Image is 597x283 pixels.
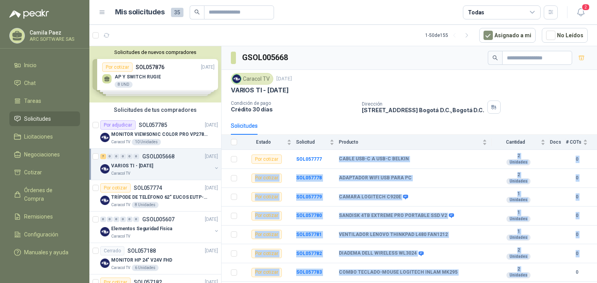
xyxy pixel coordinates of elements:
[134,185,162,191] p: SOL057774
[566,231,588,238] b: 0
[231,101,356,106] p: Condición de pago
[133,217,139,222] div: 0
[9,245,80,260] a: Manuales y ayuda
[9,111,80,126] a: Solicitudes
[113,154,119,159] div: 0
[251,249,282,258] div: Por cotizar
[296,269,322,275] b: SOL057783
[566,250,588,257] b: 0
[133,154,139,159] div: 0
[132,265,159,271] div: 6 Unidades
[296,213,322,218] b: SOL057780
[24,150,60,159] span: Negociaciones
[9,209,80,224] a: Remisiones
[296,156,322,162] b: SOL057777
[89,117,221,149] a: Por adjudicarSOL057785[DATE] Company LogoMONITOR VIEWSONIC COLOR PRO VP2786-4KCaracol TV10 Unidades
[251,268,282,277] div: Por cotizar
[100,259,110,268] img: Company Logo
[251,192,282,201] div: Por cotizar
[339,156,409,162] b: CABLE USB-C A USB-C BELKIN
[9,227,80,242] a: Configuración
[251,230,282,239] div: Por cotizar
[492,210,545,216] b: 1
[542,28,588,43] button: No Leídos
[339,139,481,145] span: Producto
[139,122,167,128] p: SOL057785
[100,183,131,193] div: Por cotizar
[276,75,292,83] p: [DATE]
[492,139,539,145] span: Cantidad
[9,165,80,180] a: Cotizar
[111,202,130,208] p: Caracol TV
[566,135,597,150] th: # COTs
[339,213,447,219] b: SANDISK 4TB EXTREME PRO PORTABLE SSD V2
[111,139,130,145] p: Caracol TV
[111,170,130,177] p: Caracol TV
[113,217,119,222] div: 0
[111,233,130,240] p: Caracol TV
[581,3,590,11] span: 2
[9,9,49,19] img: Logo peakr
[339,232,448,238] b: VENTILADOR LENOVO THINKPAD L480 FAN1212
[9,94,80,108] a: Tareas
[9,147,80,162] a: Negociaciones
[296,232,322,237] b: SOL057781
[127,154,133,159] div: 0
[296,139,328,145] span: Solicitud
[231,86,289,94] p: VARIOS TI - [DATE]
[194,9,200,15] span: search
[24,115,51,123] span: Solicitudes
[566,139,581,145] span: # COTs
[107,154,113,159] div: 0
[111,131,208,138] p: MONITOR VIEWSONIC COLOR PRO VP2786-4K
[296,251,322,256] a: SOL057782
[9,58,80,73] a: Inicio
[100,196,110,205] img: Company Logo
[107,217,113,222] div: 0
[100,246,124,255] div: Cerrado
[100,217,106,222] div: 0
[506,234,531,241] div: Unidades
[506,159,531,165] div: Unidades
[111,265,130,271] p: Caracol TV
[30,37,78,42] p: ARC SOFTWARE SAS
[205,216,218,223] p: [DATE]
[100,154,106,159] div: 7
[550,135,566,150] th: Docs
[205,122,218,129] p: [DATE]
[24,168,42,177] span: Cotizar
[339,135,492,150] th: Producto
[111,257,172,264] p: MONITOR HP 24" V24V FHD
[9,129,80,144] a: Licitaciones
[296,194,322,200] a: SOL057779
[89,243,221,274] a: CerradoSOL057188[DATE] Company LogoMONITOR HP 24" V24V FHDCaracol TV6 Unidades
[242,52,289,64] h3: GSOL005668
[566,156,588,163] b: 0
[506,197,531,203] div: Unidades
[506,253,531,260] div: Unidades
[120,154,126,159] div: 0
[479,28,536,43] button: Asignado a mi
[205,247,218,255] p: [DATE]
[468,8,484,17] div: Todas
[566,174,588,182] b: 0
[232,75,241,83] img: Company Logo
[231,73,273,85] div: Caracol TV
[100,215,220,240] a: 0 0 0 0 0 0 GSOL005607[DATE] Company LogoElementos Seguridad FisicaCaracol TV
[100,164,110,174] img: Company Logo
[362,107,484,113] p: [STREET_ADDRESS] Bogotá D.C. , Bogotá D.C.
[339,269,457,276] b: COMBO TECLADO-MOUSE LOGITECH INLAM MK295
[566,212,588,219] b: 0
[24,132,53,141] span: Licitaciones
[339,194,401,200] b: CAMARA LOGITECH C920E
[100,133,110,142] img: Company Logo
[24,61,37,69] span: Inicio
[111,162,153,170] p: VARIOS TI - [DATE]
[339,175,412,181] b: ADAPTADOR WIFI USB PARA PC
[492,135,550,150] th: Cantidad
[506,272,531,278] div: Unidades
[296,175,322,181] a: SOL057778
[566,269,588,276] b: 0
